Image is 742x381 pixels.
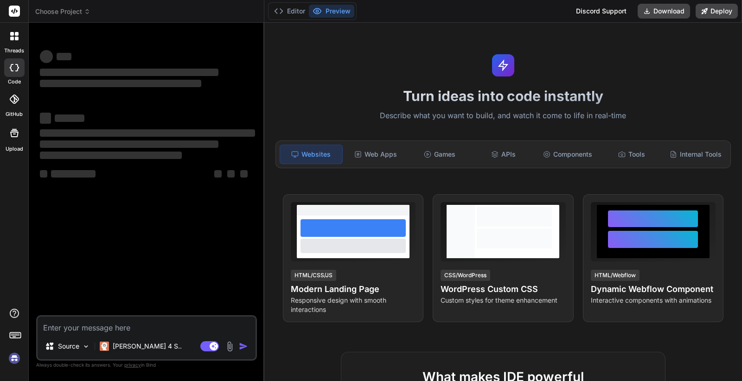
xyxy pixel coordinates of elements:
label: Upload [6,145,23,153]
span: ‌ [51,170,96,178]
span: ‌ [40,69,218,76]
div: Internal Tools [665,145,727,164]
span: ‌ [214,170,222,178]
img: signin [6,350,22,366]
label: GitHub [6,110,23,118]
span: ‌ [227,170,235,178]
div: HTML/Webflow [591,270,640,281]
img: Pick Models [82,343,90,350]
div: Discord Support [570,4,632,19]
span: ‌ [40,113,51,124]
p: [PERSON_NAME] 4 S.. [113,342,182,351]
span: ‌ [40,152,182,159]
div: Tools [601,145,663,164]
p: Source [58,342,79,351]
img: Claude 4 Sonnet [100,342,109,351]
div: HTML/CSS/JS [291,270,336,281]
img: attachment [224,341,235,352]
span: ‌ [57,53,71,60]
span: privacy [124,362,141,368]
label: threads [4,47,24,55]
button: Deploy [696,4,738,19]
div: APIs [473,145,535,164]
span: ‌ [40,140,218,148]
div: Games [409,145,471,164]
span: Choose Project [35,7,90,16]
p: Always double-check its answers. Your in Bind [36,361,257,369]
button: Preview [309,5,354,18]
span: ‌ [40,129,255,137]
img: icon [239,342,248,351]
h4: Dynamic Webflow Component [591,283,716,296]
span: ‌ [55,114,84,122]
span: ‌ [240,170,248,178]
span: ‌ [40,80,201,87]
span: ‌ [40,170,47,178]
p: Custom styles for theme enhancement [441,296,565,305]
p: Responsive design with smooth interactions [291,296,416,314]
div: Web Apps [345,145,407,164]
p: Interactive components with animations [591,296,716,305]
h1: Turn ideas into code instantly [270,88,736,104]
p: Describe what you want to build, and watch it come to life in real-time [270,110,736,122]
div: Components [537,145,599,164]
label: code [8,78,21,86]
button: Editor [270,5,309,18]
span: ‌ [40,50,53,63]
button: Download [638,4,690,19]
h4: WordPress Custom CSS [441,283,565,296]
div: CSS/WordPress [441,270,490,281]
h4: Modern Landing Page [291,283,416,296]
div: Websites [280,145,343,164]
